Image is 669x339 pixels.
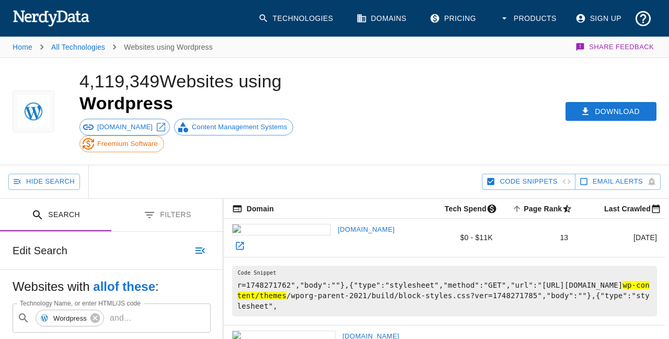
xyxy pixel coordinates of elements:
h6: Edit Search [13,242,67,259]
h5: Websites with : [13,278,211,295]
nav: breadcrumb [13,37,213,58]
h1: 4,119,349 Websites using [79,71,282,113]
button: Hide Code Snippets [482,174,575,190]
span: Hide Code Snippets [500,176,557,188]
button: Download [566,102,656,121]
span: Content Management Systems [186,122,293,132]
a: [DOMAIN_NAME] [335,222,397,238]
a: Pricing [423,5,485,32]
a: Domains [350,5,415,32]
a: Home [13,43,32,51]
td: 13 [501,219,577,257]
span: Wordpress [79,93,173,113]
a: Technologies [252,5,342,32]
a: All Technologies [51,43,105,51]
a: Content Management Systems [174,119,293,135]
label: Technology Name, or enter HTML/JS code [20,299,141,308]
button: Share Feedback [574,37,656,58]
img: wordpress.org icon [232,224,331,235]
button: Support and Documentation [630,5,656,32]
span: Sign up to track newly added websites and receive email alerts. [593,176,643,188]
span: The registered domain name (i.e. "nerdydata.com"). [232,202,274,215]
a: [DOMAIN_NAME] [79,119,170,135]
button: Filters [111,199,223,232]
button: Hide Search [8,174,80,190]
a: Sign Up [569,5,630,32]
td: [DATE] [576,219,665,257]
div: Wordpress [36,310,104,326]
button: Products [493,5,565,32]
button: Sign up to track newly added websites and receive email alerts. [575,174,661,190]
span: Wordpress [48,312,93,324]
span: Freemium Software [91,139,164,149]
img: Wordpress logo [17,91,50,132]
a: Open wordpress.org in new window [232,238,248,254]
td: $0 - $11K [420,219,501,257]
span: [DOMAIN_NAME] [91,122,158,132]
span: Most recent date this website was successfully crawled [591,202,665,215]
pre: r=1748271762","body":""},{"type":"stylesheet","method":"GET","url":"[URL][DOMAIN_NAME] /wporg-par... [232,266,657,317]
p: Websites using Wordpress [124,42,213,52]
img: NerdyData.com [13,7,89,28]
span: A page popularity ranking based on a domain's backlinks. Smaller numbers signal more popular doma... [510,202,576,215]
hl: wp-content/themes [237,281,650,300]
b: all of these [93,279,155,293]
span: The estimated minimum and maximum annual tech spend each webpage has, based on the free, freemium... [431,202,501,215]
p: and ... [106,312,135,324]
